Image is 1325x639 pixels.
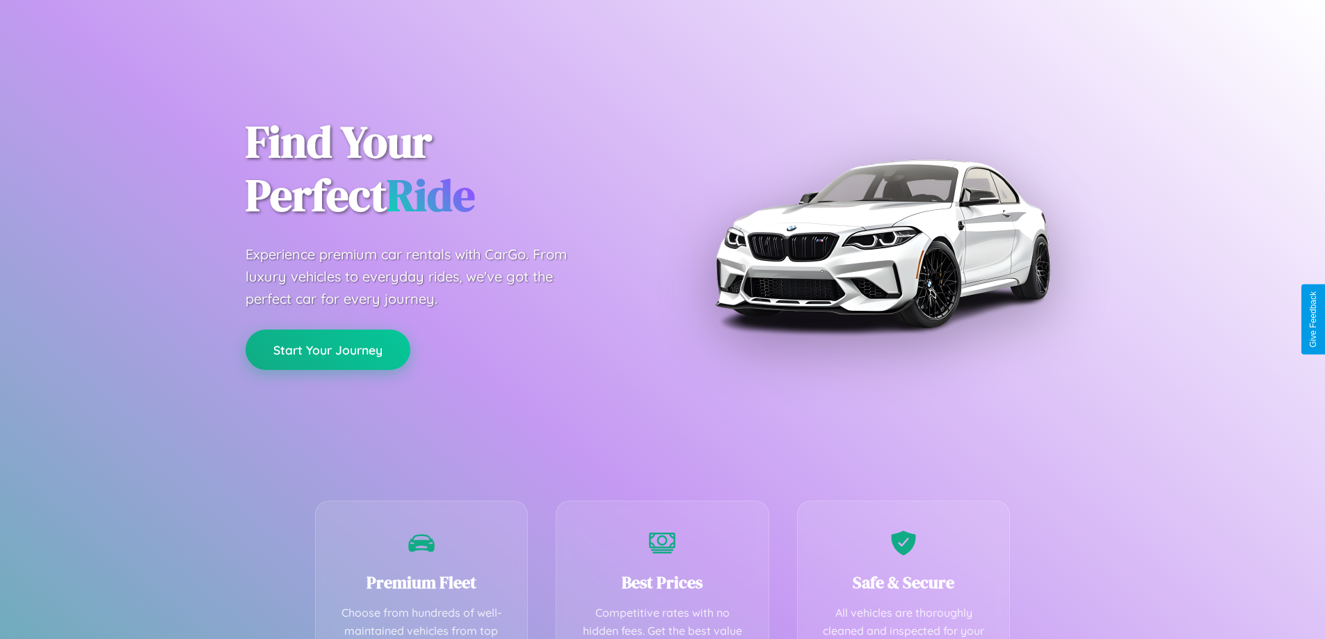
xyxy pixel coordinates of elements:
p: Experience premium car rentals with CarGo. From luxury vehicles to everyday rides, we've got the ... [246,243,593,310]
button: Start Your Journey [246,330,410,370]
h1: Find Your Perfect [246,115,642,223]
div: Give Feedback [1308,291,1318,348]
h3: Premium Fleet [337,571,507,594]
h3: Safe & Secure [819,571,989,594]
span: Ride [387,165,475,225]
img: Premium BMW car rental vehicle [708,70,1056,417]
h3: Best Prices [577,571,748,594]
